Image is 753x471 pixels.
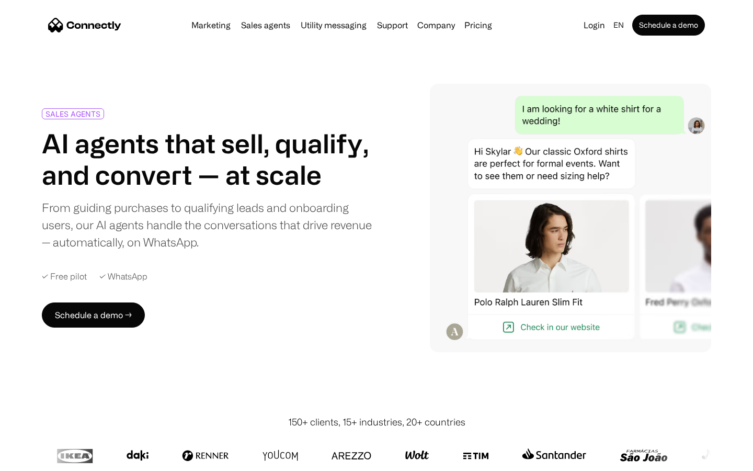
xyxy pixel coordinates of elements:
[579,18,609,32] a: Login
[48,17,121,33] a: home
[42,128,372,190] h1: AI agents that sell, qualify, and convert — at scale
[613,18,624,32] div: en
[237,21,294,29] a: Sales agents
[632,15,705,36] a: Schedule a demo
[288,415,465,429] div: 150+ clients, 15+ industries, 20+ countries
[373,21,412,29] a: Support
[296,21,371,29] a: Utility messaging
[21,453,63,467] ul: Language list
[187,21,235,29] a: Marketing
[99,272,147,282] div: ✓ WhatsApp
[45,110,100,118] div: SALES AGENTS
[42,199,372,251] div: From guiding purchases to qualifying leads and onboarding users, our AI agents handle the convers...
[42,302,145,328] a: Schedule a demo →
[460,21,496,29] a: Pricing
[10,452,63,467] aside: Language selected: English
[42,272,87,282] div: ✓ Free pilot
[414,18,458,32] div: Company
[609,18,630,32] div: en
[417,18,455,32] div: Company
